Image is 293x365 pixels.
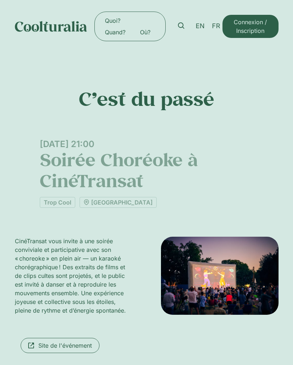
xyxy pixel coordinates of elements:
[208,21,224,31] a: FR
[98,26,133,38] a: Quand?
[230,18,271,35] span: Connexion / Inscription
[196,22,205,30] span: EN
[15,87,279,110] p: C’est du passé
[133,26,158,38] a: Où?
[21,338,99,353] a: Site de l'événement
[212,22,220,30] span: FR
[98,15,162,38] nav: Menu
[80,197,157,208] a: [GEOGRAPHIC_DATA]
[98,15,128,26] a: Quoi?
[38,341,92,350] span: Site de l'événement
[15,237,132,315] p: CinéTransat vous invite à une soirée conviviale et participative avec son « choreoke » en plein a...
[192,21,208,31] a: EN
[40,139,253,149] div: [DATE] 21:00
[40,197,75,208] a: Trop Cool
[40,149,253,191] h1: Soirée Choréoke à CinéTransat
[222,15,278,38] a: Connexion / Inscription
